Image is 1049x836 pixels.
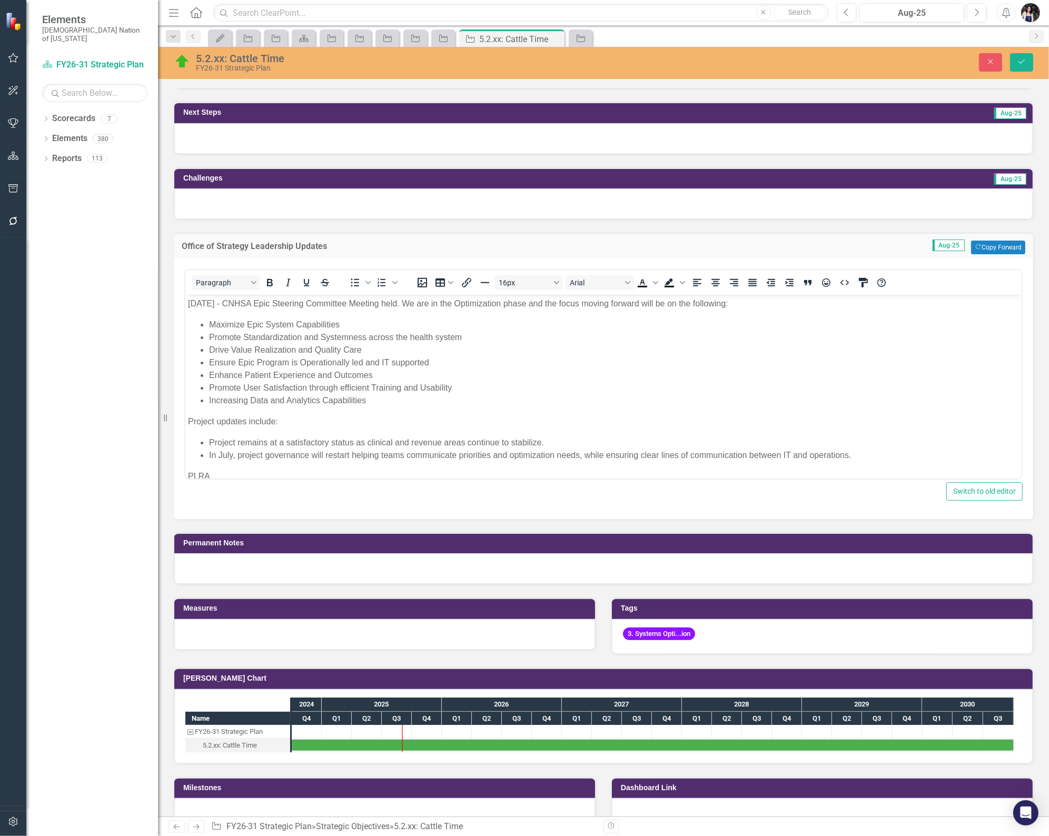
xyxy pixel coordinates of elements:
span: Aug-25 [994,107,1026,119]
h3: Milestones [183,784,590,792]
button: Underline [298,275,315,290]
h3: [PERSON_NAME] Chart [183,674,1027,682]
a: Reports [52,153,82,165]
h3: Office of Strategy Leadership Updates [182,242,696,251]
div: 2029 [802,698,922,711]
button: Aug-25 [859,3,964,22]
div: Q2 [472,712,502,725]
div: » » [211,821,596,833]
button: Block Paragraph [192,275,260,290]
div: Q4 [292,712,322,725]
div: 380 [93,134,113,143]
button: Switch to old editor [946,482,1023,501]
div: 5.2.xx: Cattle Time [196,53,657,64]
div: Q4 [772,712,802,725]
div: Q3 [382,712,412,725]
div: Task: FY26-31 Strategic Plan Start date: 2024-10-01 End date: 2024-10-02 [185,725,290,739]
div: Q2 [832,712,862,725]
div: 2025 [322,698,442,711]
div: Aug-25 [863,7,961,19]
button: Insert/edit link [458,275,476,290]
span: Elements [42,13,147,26]
div: Text color Black [635,275,661,290]
span: Paragraph [196,278,248,287]
a: FY26-31 Strategic Plan [226,821,312,831]
div: Q3 [742,712,772,725]
div: Q2 [712,712,742,725]
div: Q2 [953,712,983,725]
div: Q1 [922,712,953,725]
div: FY26-31 Strategic Plan [195,725,263,739]
div: Q4 [532,712,562,725]
button: CSS Editor [854,275,872,290]
div: Q2 [352,712,382,725]
p: Optimize Cattle Time platform to support real-time livestock tracking, health and vaccination man... [3,3,834,15]
a: Scorecards [52,113,95,125]
div: Task: Start date: 2024-10-01 End date: 2030-09-30 [185,739,290,752]
a: Elements [52,133,87,145]
div: Q4 [892,712,922,725]
iframe: Rich Text Area [185,295,1022,479]
div: Q3 [622,712,652,725]
button: Align right [725,275,743,290]
h3: Next Steps [183,108,635,116]
span: Aug-25 [933,240,965,251]
img: Layla Freeman [1021,3,1040,22]
div: 5.2.xx: Cattle Time [203,739,257,752]
a: Strategic Objectives [316,821,390,831]
div: Bullet list [347,275,373,290]
button: Italic [279,275,297,290]
button: Insert image [413,275,431,290]
div: Open Intercom Messenger [1013,800,1038,825]
button: Horizontal line [476,275,494,290]
div: 2027 [562,698,682,711]
button: Align center [707,275,725,290]
div: Q1 [802,712,832,725]
div: Q2 [592,712,622,725]
span: Arial [570,278,621,287]
div: Task: Start date: 2024-10-01 End date: 2030-09-30 [292,740,1014,751]
h3: Challenges [183,174,641,182]
div: Q1 [442,712,472,725]
input: Search ClearPoint... [213,4,829,22]
p: PLRA [3,175,834,188]
h3: Measures [183,604,590,612]
div: Q3 [983,712,1014,725]
div: 2026 [442,698,562,711]
button: Copy Forward [971,241,1025,254]
div: Background color Black [661,275,688,290]
h3: Permanent Notes [183,539,1027,547]
div: 2024 [292,698,322,711]
div: Q4 [652,712,682,725]
div: 5.2.xx: Cattle Time [479,33,562,46]
div: Q1 [322,712,352,725]
div: 5.2.xx: Cattle Time [185,739,290,752]
div: 7 [101,114,117,123]
button: Bold [261,275,279,290]
h3: Dashboard Link [621,784,1027,792]
button: Emojis [817,275,835,290]
span: 3. Systems Opti...ion [623,628,695,641]
span: Search [788,8,811,16]
div: FY26-31 Strategic Plan [185,725,290,739]
button: Font Arial [566,275,634,290]
button: Search [774,5,826,20]
div: Q3 [502,712,532,725]
button: Table [432,275,457,290]
button: Font size 16px [494,275,563,290]
button: Strikethrough [316,275,334,290]
div: 2030 [922,698,1014,711]
button: Align left [688,275,706,290]
div: Numbered list [374,275,400,290]
div: Q1 [562,712,592,725]
button: Blockquote [799,275,817,290]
